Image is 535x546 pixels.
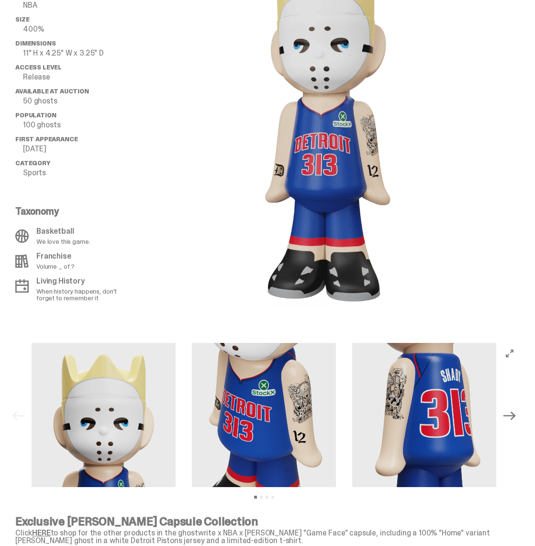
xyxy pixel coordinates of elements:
button: View slide 2 [260,496,263,499]
a: HERE [32,528,50,538]
p: Release [23,73,140,81]
p: Click to shop for the other products in the ghostwrite x NBA x [PERSON_NAME] "Game Face" capsule,... [15,529,513,545]
span: Category [15,159,50,167]
p: Franchise [36,252,75,260]
p: Basketball [36,227,90,235]
p: 11" H x 4.25" W x 3.25" D [23,49,140,57]
p: Living History [36,277,134,285]
p: NBA [23,1,140,9]
p: Volume _ of ? [36,263,75,270]
button: Next [499,406,520,427]
span: Population [15,111,56,119]
p: [DATE] [23,145,140,153]
p: When history happens, don't forget to remember it [36,288,134,301]
img: Copy%20of%20Eminem_NBA_400_2.png [192,343,336,487]
p: 100 ghosts [23,121,140,129]
p: 400% [23,25,140,33]
img: Copy%20of%20Eminem_NBA_400_3.png [352,343,496,487]
img: Copy%20of%20Eminem_NBA_400_1.png [32,343,176,487]
span: First Appearance [15,135,78,143]
span: Access Level [15,63,62,71]
button: View slide 4 [271,496,274,499]
span: Size [15,15,29,23]
span: Dimensions [15,39,56,47]
button: View full-screen [504,348,515,359]
button: View slide 1 [254,496,257,499]
p: We love this game. [36,238,90,245]
p: Sports [23,169,140,177]
p: 50 ghosts [23,97,140,105]
button: View slide 3 [266,496,268,499]
span: Available at Auction [15,87,89,95]
p: Exclusive [PERSON_NAME] Capsule Collection [15,516,513,527]
p: Taxonomy [15,206,134,216]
